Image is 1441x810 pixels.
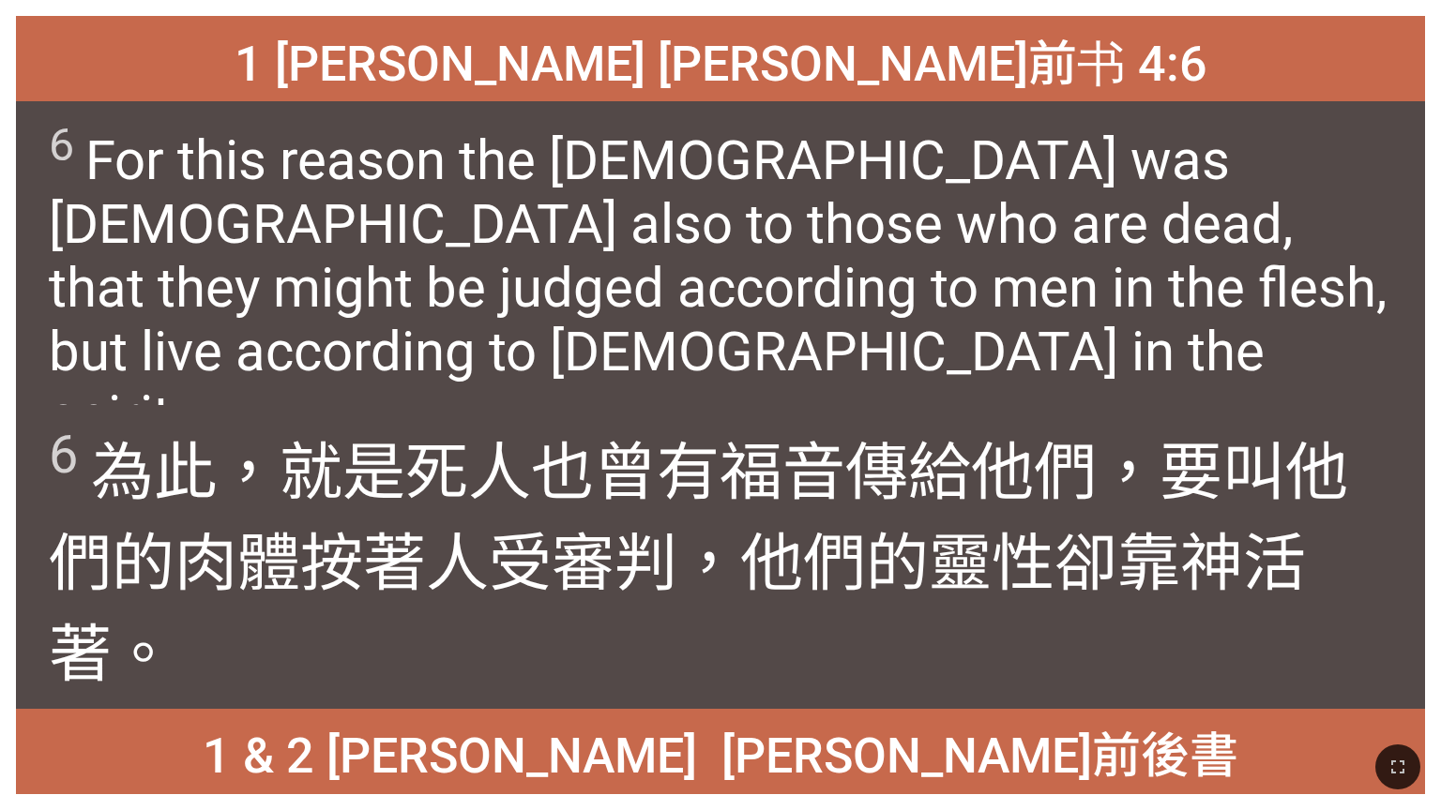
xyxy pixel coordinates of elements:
[49,527,1306,691] wg2919: ，他們的靈性
[49,118,1393,447] span: For this reason the [DEMOGRAPHIC_DATA] was [DEMOGRAPHIC_DATA] also to those who are dead, that th...
[49,527,1306,691] wg2596: 人
[49,436,1348,691] wg2097: 他們，要叫
[49,436,1348,691] wg5124: ，就是死人
[203,716,1238,787] span: 1 & 2 [PERSON_NAME] [PERSON_NAME]前後書
[49,436,1348,691] wg2532: 福音傳給
[49,527,1306,691] wg444: 受審判
[235,24,1207,97] span: 1 [PERSON_NAME] [PERSON_NAME]前书 4:6
[49,436,1348,691] wg1519: 此
[49,421,1393,694] span: 為
[49,527,1306,691] wg4561: 按著
[112,618,174,691] wg2198: 。
[49,118,74,172] sup: 6
[49,436,1348,691] wg2443: 他們的肉體
[49,424,78,486] sup: 6
[49,436,1348,691] wg3498: 也曾有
